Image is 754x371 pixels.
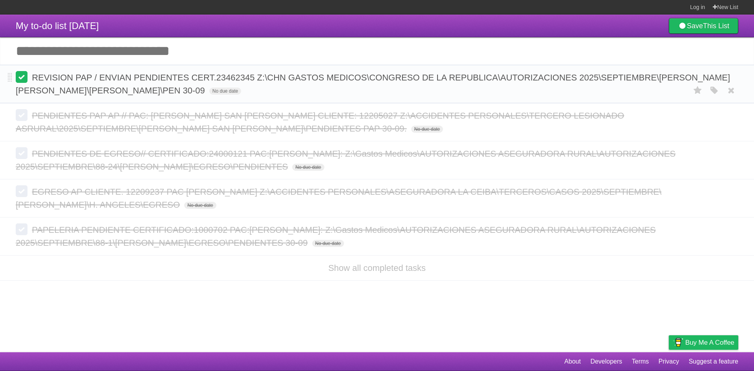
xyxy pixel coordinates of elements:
span: My to-do list [DATE] [16,20,99,31]
img: Buy me a coffee [673,336,683,349]
span: REVISION PAP / ENVIAN PENDIENTES CERT.23462345 Z:\CHN GASTOS MEDICOS\CONGRESO DE LA REPUBLICA\AUT... [16,73,730,95]
a: SaveThis List [669,18,738,34]
span: PAPELERIA PENDIENTE CERTIFICADO:1000702 PAC:[PERSON_NAME]: Z:\Gastos Medicos\AUTORIZACIONES ASEGU... [16,225,656,248]
span: No due date [411,126,443,133]
a: Buy me a coffee [669,335,738,350]
label: Done [16,147,27,159]
label: Done [16,185,27,197]
span: No due date [312,240,344,247]
span: Buy me a coffee [685,336,734,349]
label: Done [16,223,27,235]
span: PENDIENTES DE EGRESO// CERTIFICADO:24000121 PAC:[PERSON_NAME]: Z:\Gastos Medicos\AUTORIZACIONES A... [16,149,675,172]
a: Suggest a feature [689,354,738,369]
span: No due date [292,164,324,171]
a: Show all completed tasks [328,263,426,273]
span: No due date [184,202,216,209]
label: Done [16,71,27,83]
a: Privacy [659,354,679,369]
span: EGRESO AP CLIENTE. 12209237 PAC [PERSON_NAME] Z:\ACCIDENTES PERSONALES\ASEGURADORA LA CEIBA\TERCE... [16,187,661,210]
b: This List [703,22,729,30]
span: PENDIENTES PAP AP // PAC: [PERSON_NAME] SAN [PERSON_NAME] CLIENTE: 12205027 Z:\ACCIDENTES PERSONA... [16,111,624,133]
label: Done [16,109,27,121]
a: About [564,354,581,369]
span: No due date [209,88,241,95]
a: Developers [590,354,622,369]
label: Star task [690,84,705,97]
a: Terms [632,354,649,369]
